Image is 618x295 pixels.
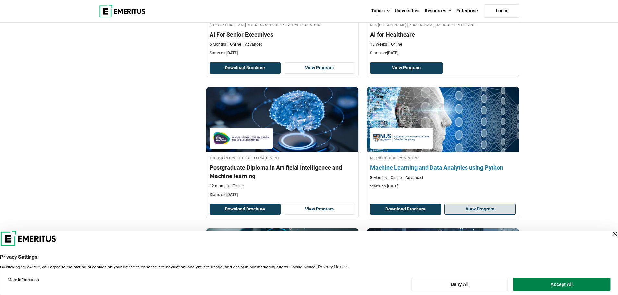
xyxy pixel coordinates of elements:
[243,42,262,47] p: Advanced
[210,192,355,198] p: Starts on:
[206,87,358,152] img: Postgraduate Diploma in Artificial Intelligence and Machine learning | Online AI and Machine Lear...
[367,87,519,193] a: AI and Machine Learning Course by NUS School of Computing - September 30, 2025 NUS School of Comp...
[206,87,358,201] a: AI and Machine Learning Course by The Asian Institute of Management - September 30, 2025 The Asia...
[389,42,402,47] p: Online
[210,42,226,47] p: 5 Months
[226,192,238,197] span: [DATE]
[210,183,229,189] p: 12 months
[210,30,355,39] h4: AI For Senior Executives
[370,30,516,39] h4: AI for Healthcare
[359,84,527,155] img: Machine Learning and Data Analytics using Python | Online AI and Machine Learning Course
[373,131,430,145] img: NUS School of Computing
[387,184,398,188] span: [DATE]
[210,164,355,180] h4: Postgraduate Diploma in Artificial Intelligence and Machine learning
[226,51,238,55] span: [DATE]
[370,62,443,74] a: View Program
[210,22,355,27] h4: [GEOGRAPHIC_DATA] Business School Executive Education
[484,4,519,18] a: Login
[213,131,269,145] img: The Asian Institute of Management
[388,175,402,181] p: Online
[367,228,519,293] img: Designing and Building AI Products and Services | Online AI and Machine Learning Course
[370,184,516,189] p: Starts on:
[370,164,516,172] h4: Machine Learning and Data Analytics using Python
[370,204,442,215] button: Download Brochure
[210,51,355,56] p: Starts on:
[206,228,358,293] img: Leadership with AI | Online AI and Machine Learning Course
[370,22,516,27] h4: NUS [PERSON_NAME] [PERSON_NAME] School of Medicine
[370,175,387,181] p: 8 Months
[210,155,355,161] h4: The Asian Institute of Management
[228,42,241,47] p: Online
[370,51,516,56] p: Starts on:
[210,204,281,215] button: Download Brochure
[284,204,355,215] a: View Program
[230,183,244,189] p: Online
[370,155,516,161] h4: NUS School of Computing
[403,175,423,181] p: Advanced
[444,204,516,215] a: View Program
[284,62,355,74] a: View Program
[370,42,387,47] p: 13 Weeks
[387,51,398,55] span: [DATE]
[210,62,281,74] button: Download Brochure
